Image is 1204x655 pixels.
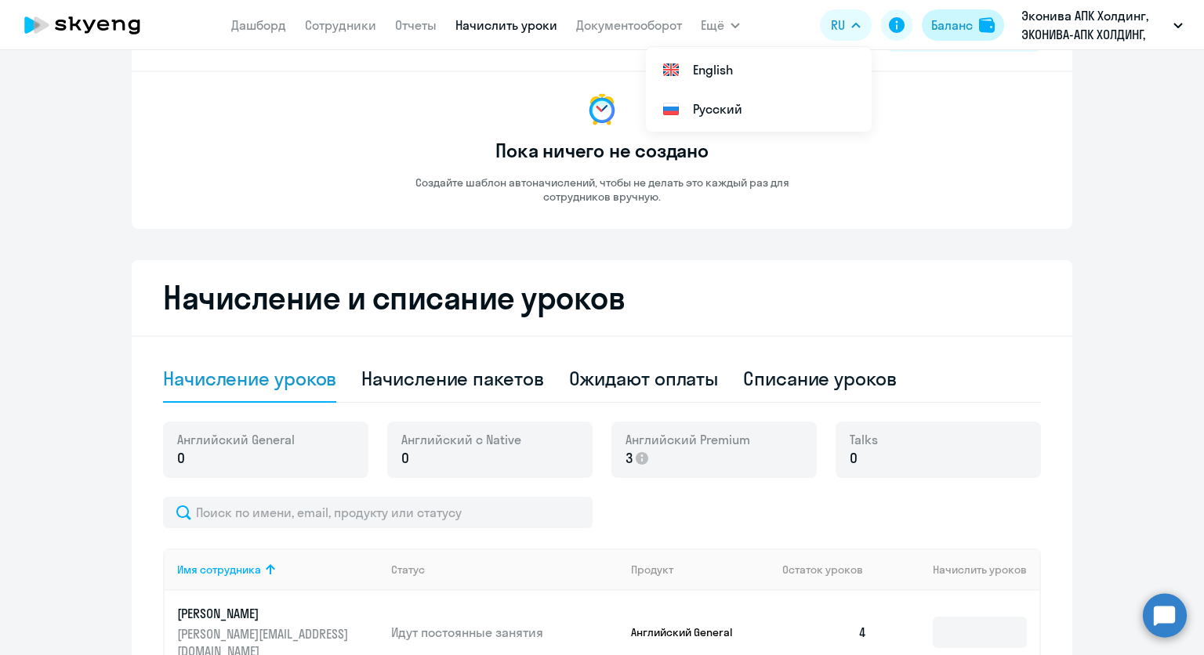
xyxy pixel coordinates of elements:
[701,9,740,41] button: Ещё
[850,431,878,448] span: Talks
[743,366,897,391] div: Списание уроков
[391,563,618,577] div: Статус
[383,176,821,204] p: Создайте шаблон автоначислений, чтобы не делать это каждый раз для сотрудников вручную.
[631,563,771,577] div: Продукт
[576,17,682,33] a: Документооборот
[231,17,286,33] a: Дашборд
[583,91,621,128] img: no-data
[626,431,750,448] span: Английский Premium
[701,16,724,34] span: Ещё
[455,17,557,33] a: Начислить уроки
[662,100,680,118] img: Русский
[879,548,1039,591] th: Начислить уроков
[1014,6,1191,44] button: Эконива АПК Холдинг, ЭКОНИВА-АПК ХОЛДИНГ, ООО
[631,625,749,639] p: Английский General
[401,448,409,469] span: 0
[401,431,521,448] span: Английский с Native
[391,563,425,577] div: Статус
[361,366,543,391] div: Начисление пакетов
[782,563,863,577] span: Остаток уроков
[922,9,1004,41] button: Балансbalance
[1021,6,1167,44] p: Эконива АПК Холдинг, ЭКОНИВА-АПК ХОЛДИНГ, ООО
[662,60,680,79] img: English
[177,563,261,577] div: Имя сотрудника
[646,47,872,132] ul: Ещё
[163,14,403,52] h2: Автоначисления
[631,563,673,577] div: Продукт
[626,448,633,469] span: 3
[177,563,379,577] div: Имя сотрудника
[163,497,593,528] input: Поиск по имени, email, продукту или статусу
[831,16,845,34] span: RU
[177,431,295,448] span: Английский General
[495,138,709,163] h3: Пока ничего не создано
[569,366,719,391] div: Ожидают оплаты
[850,448,858,469] span: 0
[395,17,437,33] a: Отчеты
[931,16,973,34] div: Баланс
[782,563,879,577] div: Остаток уроков
[177,605,353,622] p: [PERSON_NAME]
[820,9,872,41] button: RU
[163,366,336,391] div: Начисление уроков
[305,17,376,33] a: Сотрудники
[163,279,1041,317] h2: Начисление и списание уроков
[391,624,618,641] p: Идут постоянные занятия
[177,448,185,469] span: 0
[979,17,995,33] img: balance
